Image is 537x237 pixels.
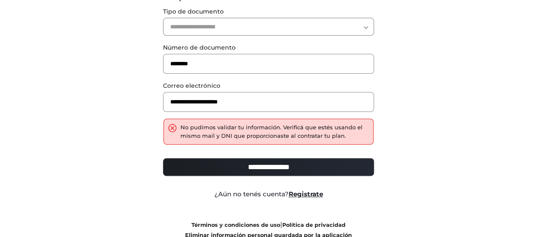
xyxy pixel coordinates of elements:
a: Política de privacidad [282,222,346,228]
div: ¿Aún no tenés cuenta? [157,190,380,199]
a: Registrate [289,190,323,198]
div: No pudimos validar tu información. Verificá que estés usando el mismo mail y DNI que proporcionas... [180,123,369,140]
label: Número de documento [163,43,374,52]
label: Tipo de documento [163,7,374,16]
label: Correo electrónico [163,81,374,90]
a: Términos y condiciones de uso [191,222,280,228]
